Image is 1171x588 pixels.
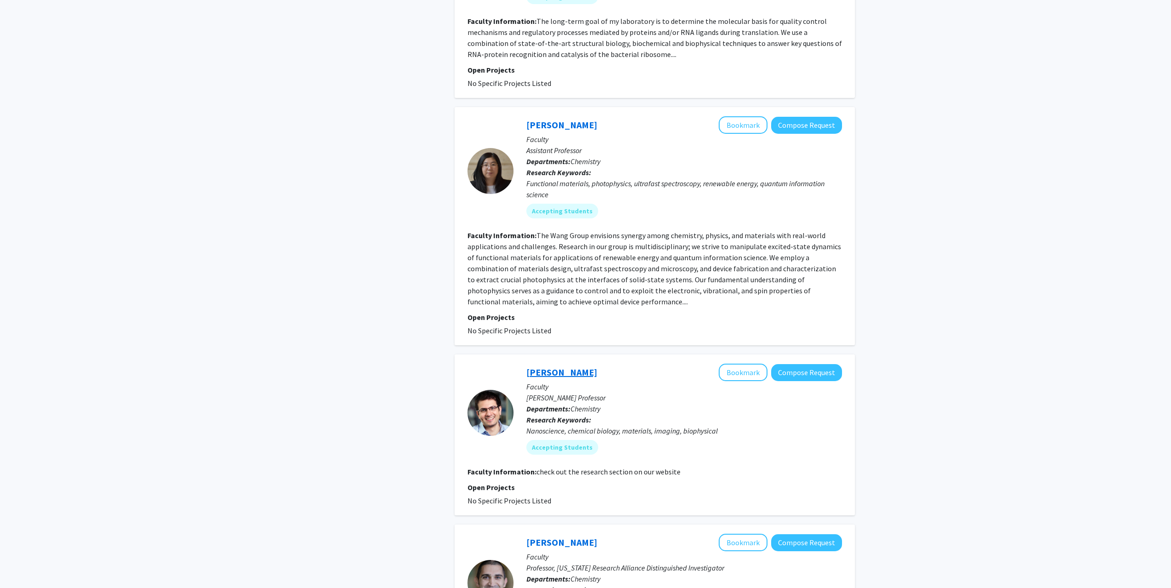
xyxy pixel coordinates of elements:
button: Compose Request to Bill Wuest [771,534,842,551]
iframe: Chat [7,547,39,581]
b: Departments: [526,574,571,583]
button: Compose Request to Khalid Salaita [771,364,842,381]
button: Add Bill Wuest to Bookmarks [719,534,767,551]
p: [PERSON_NAME] Professor [526,392,842,403]
p: Faculty [526,551,842,562]
mat-chip: Accepting Students [526,204,598,218]
p: Assistant Professor [526,145,842,156]
fg-read-more: check out the research section on our website [536,467,681,476]
mat-chip: Accepting Students [526,440,598,455]
b: Faculty Information: [467,467,536,476]
span: Chemistry [571,574,600,583]
button: Add Khalid Salaita to Bookmarks [719,364,767,381]
b: Faculty Information: [467,17,536,26]
a: [PERSON_NAME] [526,537,597,548]
fg-read-more: The Wang Group envisions synergy among chemistry, physics, and materials with real-world applicat... [467,231,841,306]
p: Open Projects [467,64,842,75]
b: Departments: [526,157,571,166]
fg-read-more: The long-term goal of my laboratory is to determine the molecular basis for quality control mecha... [467,17,842,59]
a: [PERSON_NAME] [526,119,597,131]
div: Functional materials, photophysics, ultrafast spectroscopy, renewable energy, quantum information... [526,178,842,200]
div: Nanoscience, chemical biology, materials, imaging, biophysical [526,425,842,436]
b: Research Keywords: [526,168,591,177]
p: Professor, [US_STATE] Research Alliance Distinguished Investigator [526,562,842,573]
span: No Specific Projects Listed [467,79,551,88]
b: Faculty Information: [467,231,536,240]
b: Departments: [526,404,571,413]
span: Chemistry [571,157,600,166]
p: Open Projects [467,312,842,323]
a: [PERSON_NAME] [526,366,597,378]
b: Research Keywords: [526,415,591,424]
p: Faculty [526,134,842,145]
p: Open Projects [467,482,842,493]
button: Add Lili Wang to Bookmarks [719,116,767,134]
p: Faculty [526,381,842,392]
button: Compose Request to Lili Wang [771,117,842,134]
span: No Specific Projects Listed [467,326,551,335]
span: Chemistry [571,404,600,413]
span: No Specific Projects Listed [467,496,551,505]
